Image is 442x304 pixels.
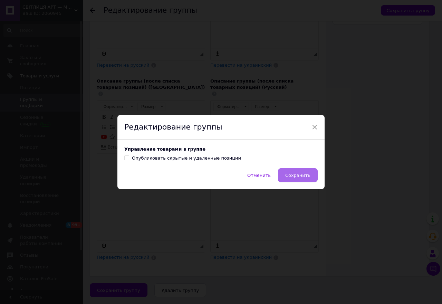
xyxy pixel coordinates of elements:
[7,7,101,14] body: Визуальный текстовый редактор, 3718AC05-618C-4A9C-ACEC-9A524381430C
[7,7,101,14] body: Визуальный текстовый редактор, 57BC3533-44D7-4283-9844-AE80442FB693
[7,7,101,14] body: Визуальный текстовый редактор, 517F6DD5-D844-402F-AE0B-45F1A45D8DE5
[124,146,318,152] div: Управление товарами в группе
[132,155,241,161] div: Опубликовать скрытые и удаленные позиции
[240,168,278,182] button: Отменить
[117,115,325,140] div: Редактирование группы
[285,173,310,178] span: Сохранить
[278,168,318,182] button: Сохранить
[247,173,271,178] span: Отменить
[311,121,318,133] span: ×
[7,7,101,14] body: Визуальный текстовый редактор, 3500992E-C1EE-48DA-914F-7C167A28FABA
